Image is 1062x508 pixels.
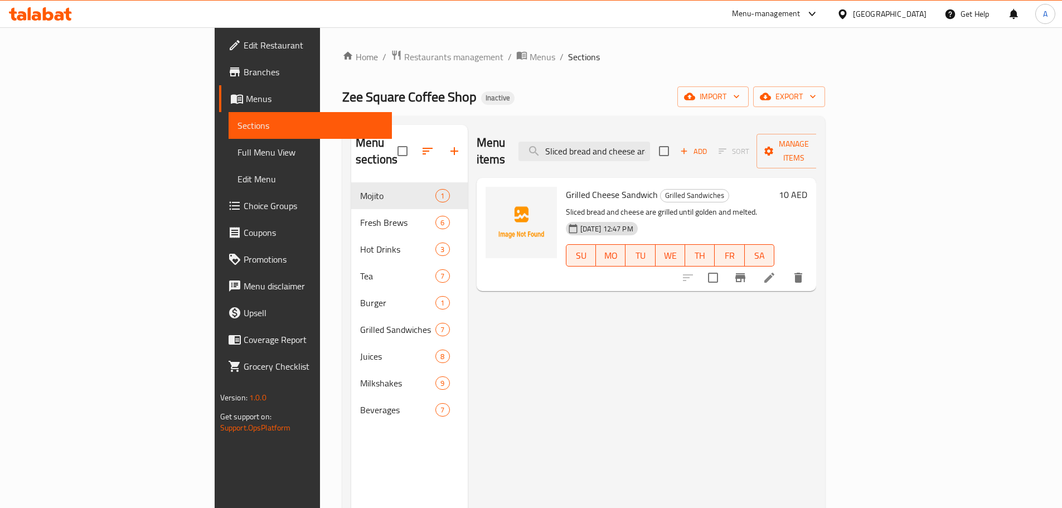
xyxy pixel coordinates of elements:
span: Sections [237,119,383,132]
a: Promotions [219,246,392,273]
button: Manage items [757,134,831,168]
span: Hot Drinks [360,243,435,256]
a: Coupons [219,219,392,246]
li: / [560,50,564,64]
span: Juices [360,350,435,363]
span: Grilled Sandwiches [360,323,435,336]
span: Tea [360,269,435,283]
div: Mojito1 [351,182,468,209]
a: Choice Groups [219,192,392,219]
span: A [1043,8,1048,20]
div: Menu-management [732,7,801,21]
span: Coverage Report [244,333,383,346]
span: Choice Groups [244,199,383,212]
span: Get support on: [220,409,271,424]
span: Select section [652,139,676,163]
div: items [435,189,449,202]
span: 9 [436,378,449,389]
span: [DATE] 12:47 PM [576,224,638,234]
span: Fresh Brews [360,216,435,229]
span: 1 [436,191,449,201]
span: Sections [568,50,600,64]
span: Milkshakes [360,376,435,390]
div: [GEOGRAPHIC_DATA] [853,8,927,20]
span: Menus [530,50,555,64]
div: Burger [360,296,435,309]
button: WE [656,244,685,267]
span: Grilled Sandwiches [661,189,729,202]
span: Restaurants management [404,50,503,64]
span: Select section first [711,143,757,160]
a: Sections [229,112,392,139]
div: items [435,376,449,390]
span: export [762,90,816,104]
a: Support.OpsPlatform [220,420,291,435]
nav: breadcrumb [342,50,825,64]
div: Burger1 [351,289,468,316]
a: Branches [219,59,392,85]
a: Menus [516,50,555,64]
span: Upsell [244,306,383,320]
span: SU [571,248,591,264]
h2: Menu items [477,134,506,168]
span: Full Menu View [237,146,383,159]
span: Edit Restaurant [244,38,383,52]
div: items [435,216,449,229]
span: 6 [436,217,449,228]
a: Edit Menu [229,166,392,192]
span: 1.0.0 [249,390,266,405]
span: 7 [436,271,449,282]
span: FR [719,248,740,264]
span: TH [690,248,710,264]
span: Beverages [360,403,435,417]
button: delete [785,264,812,291]
span: 8 [436,351,449,362]
button: Add section [441,138,468,165]
span: MO [600,248,621,264]
span: Menus [246,92,383,105]
span: Mojito [360,189,435,202]
span: 7 [436,325,449,335]
span: 7 [436,405,449,415]
button: MO [596,244,625,267]
div: Hot Drinks3 [351,236,468,263]
span: Add item [676,143,711,160]
nav: Menu sections [351,178,468,428]
a: Restaurants management [391,50,503,64]
img: Grilled Cheese Sandwich [486,187,557,258]
span: SA [749,248,770,264]
span: WE [660,248,681,264]
button: TH [685,244,715,267]
a: Menus [219,85,392,112]
span: 3 [436,244,449,255]
a: Full Menu View [229,139,392,166]
p: Sliced bread and cheese are grilled until golden and melted. [566,205,775,219]
span: Coupons [244,226,383,239]
span: Manage items [765,137,822,165]
span: Branches [244,65,383,79]
div: Inactive [481,91,515,105]
span: Inactive [481,93,515,103]
div: items [435,296,449,309]
button: FR [715,244,744,267]
span: Grilled Cheese Sandwich [566,186,658,203]
span: Select to update [701,266,725,289]
li: / [508,50,512,64]
button: Branch-specific-item [727,264,754,291]
div: Tea7 [351,263,468,289]
span: Grocery Checklist [244,360,383,373]
span: 1 [436,298,449,308]
h6: 10 AED [779,187,807,202]
span: Menu disclaimer [244,279,383,293]
button: TU [625,244,655,267]
div: items [435,243,449,256]
div: Fresh Brews6 [351,209,468,236]
a: Grocery Checklist [219,353,392,380]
